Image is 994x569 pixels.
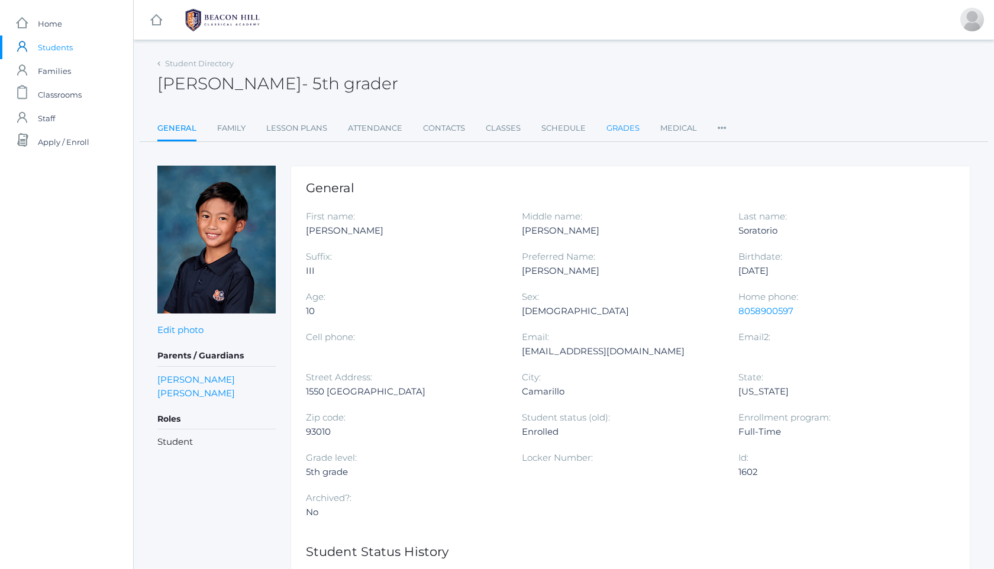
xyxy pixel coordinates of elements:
img: 1_BHCALogos-05.png [178,5,267,35]
label: Preferred Name: [522,251,595,262]
span: Apply / Enroll [38,130,89,154]
a: Schedule [541,117,586,140]
a: Family [217,117,246,140]
span: Families [38,59,71,83]
div: Full-Time [738,425,937,439]
a: Medical [660,117,697,140]
div: 10 [306,304,504,318]
h5: Roles [157,409,276,429]
div: Soratorio [738,224,937,238]
a: Contacts [423,117,465,140]
div: [DATE] [738,264,937,278]
div: [PERSON_NAME] [522,264,720,278]
label: Middle name: [522,211,582,222]
a: Lesson Plans [266,117,327,140]
label: City: [522,371,541,383]
label: Suffix: [306,251,332,262]
h1: General [306,181,955,195]
h5: Parents / Guardians [157,346,276,366]
div: Enrolled [522,425,720,439]
div: [EMAIL_ADDRESS][DOMAIN_NAME] [522,344,720,358]
label: Zip code: [306,412,346,423]
a: Edit photo [157,324,204,335]
span: Home [38,12,62,35]
label: Email: [522,331,549,342]
h2: [PERSON_NAME] [157,75,398,93]
label: First name: [306,211,355,222]
label: Birthdate: [738,251,782,262]
div: Lew Soratorio [960,8,984,31]
label: Student status (old): [522,412,610,423]
label: Sex: [522,291,539,302]
a: Grades [606,117,640,140]
a: General [157,117,196,142]
label: Enrollment program: [738,412,831,423]
div: Camarillo [522,384,720,399]
a: 8058900597 [738,305,793,316]
span: - 5th grader [302,73,398,93]
label: Last name: [738,211,787,222]
label: Cell phone: [306,331,355,342]
div: 93010 [306,425,504,439]
label: Age: [306,291,325,302]
span: Classrooms [38,83,82,106]
label: State: [738,371,763,383]
div: 5th grade [306,465,504,479]
div: No [306,505,504,519]
label: Home phone: [738,291,798,302]
a: Attendance [348,117,402,140]
img: Matteo Soratorio [157,166,276,313]
div: III [306,264,504,278]
div: 1550 [GEOGRAPHIC_DATA] [306,384,504,399]
label: Locker Number: [522,452,593,463]
a: [PERSON_NAME] [157,373,235,386]
span: Students [38,35,73,59]
h1: Student Status History [306,545,955,558]
label: Id: [738,452,748,463]
label: Email2: [738,331,770,342]
label: Street Address: [306,371,372,383]
div: [US_STATE] [738,384,937,399]
li: Student [157,435,276,449]
div: [PERSON_NAME] [306,224,504,238]
div: [DEMOGRAPHIC_DATA] [522,304,720,318]
a: Student Directory [165,59,234,68]
div: [PERSON_NAME] [522,224,720,238]
a: Classes [486,117,521,140]
label: Grade level: [306,452,357,463]
div: 1602 [738,465,937,479]
label: Archived?: [306,492,351,503]
a: [PERSON_NAME] [157,386,235,400]
span: Staff [38,106,55,130]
